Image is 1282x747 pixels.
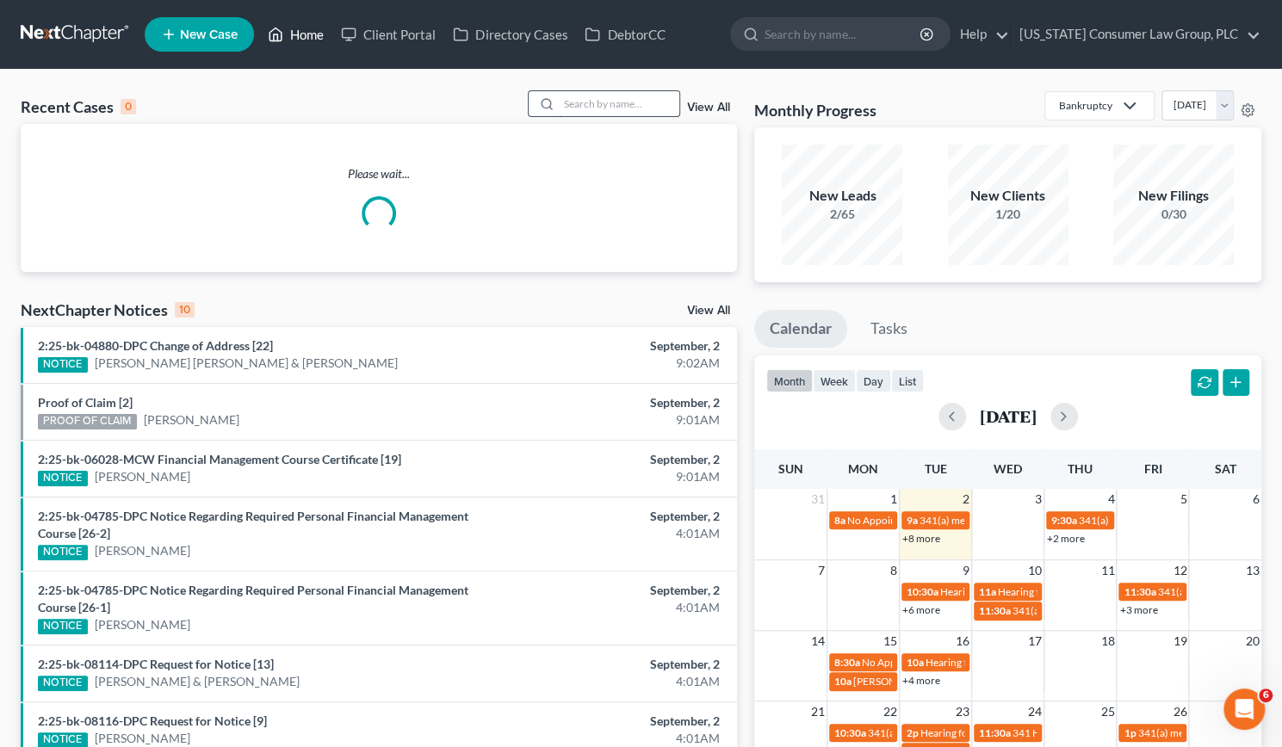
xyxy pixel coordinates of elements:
span: 11:30a [1124,585,1155,598]
div: September, 2 [504,394,720,411]
span: 9a [907,514,918,527]
a: [PERSON_NAME] [95,730,190,747]
div: September, 2 [504,451,720,468]
div: 9:02AM [504,355,720,372]
a: 2:25-bk-04785-DPC Notice Regarding Required Personal Financial Management Course [26-2] [38,509,468,540]
span: 8a [834,514,845,527]
h2: [DATE] [980,407,1037,425]
a: Directory Cases [444,19,576,50]
span: 6 [1259,688,1273,702]
button: day [856,369,891,392]
span: Hearing for [PERSON_NAME] et [PERSON_NAME] Kouffie [940,585,1203,598]
button: week [813,369,856,392]
span: Hearing for Mannenbach v. UNITED STATES DEPARTMENT OF EDUCATION [920,726,1265,739]
div: 9:01AM [504,468,720,485]
span: Sun [778,461,803,476]
span: Sat [1214,461,1236,476]
a: 2:25-bk-04785-DPC Notice Regarding Required Personal Financial Management Course [26-1] [38,583,468,614]
span: New Case [180,28,238,41]
span: 24 [1026,701,1044,722]
input: Search by name... [559,91,679,116]
div: NOTICE [38,545,88,560]
a: View All [687,102,730,114]
span: 26 [1171,701,1188,722]
div: September, 2 [504,337,720,355]
button: month [766,369,813,392]
div: September, 2 [504,582,720,599]
span: Mon [848,461,878,476]
span: No Appointments [862,656,942,669]
span: 4 [1105,489,1116,509]
iframe: Intercom live chat [1223,688,1265,730]
div: 4:01AM [504,525,720,542]
div: NextChapter Notices [21,299,195,320]
div: 0/30 [1113,206,1234,223]
div: 1/20 [948,206,1068,223]
div: Recent Cases [21,96,136,117]
span: No Appointments [847,514,927,527]
span: Wed [994,461,1022,476]
span: 11:30a [979,604,1011,617]
span: 14 [809,631,827,651]
a: Home [259,19,332,50]
span: 341(a) meeting for [PERSON_NAME] & [PERSON_NAME] [1013,604,1270,617]
h3: Monthly Progress [754,100,876,120]
span: 9:30a [1051,514,1077,527]
p: Please wait... [21,165,737,182]
div: New Clients [948,186,1068,206]
span: 17 [1026,631,1044,651]
div: September, 2 [504,656,720,673]
span: 21 [809,701,827,722]
div: NOTICE [38,676,88,691]
div: NOTICE [38,357,88,373]
a: [PERSON_NAME] [95,616,190,633]
span: 2p [907,726,919,739]
span: 31 [809,489,827,509]
a: 2:25-bk-08114-DPC Request for Notice [13] [38,657,274,671]
div: NOTICE [38,471,88,486]
a: Help [951,19,1009,50]
span: 341(a) meeting for [PERSON_NAME] [920,514,1086,527]
span: 3 [1033,489,1044,509]
span: 20 [1244,631,1261,651]
a: Client Portal [332,19,444,50]
div: September, 2 [504,508,720,525]
span: Hearing for [PERSON_NAME] [926,656,1060,669]
div: New Leads [782,186,902,206]
a: +2 more [1047,532,1085,545]
span: 10:30a [834,726,866,739]
span: 11 [1099,560,1116,581]
div: 4:01AM [504,730,720,747]
div: 2/65 [782,206,902,223]
a: +4 more [902,674,940,687]
span: 1p [1124,726,1136,739]
a: [US_STATE] Consumer Law Group, PLC [1011,19,1260,50]
a: DebtorCC [576,19,673,50]
a: +8 more [902,532,940,545]
span: 11:30a [979,726,1011,739]
span: 13 [1244,560,1261,581]
span: 25 [1099,701,1116,722]
a: Calendar [754,310,847,348]
span: 8 [889,560,899,581]
a: +6 more [902,603,940,616]
span: 19 [1171,631,1188,651]
input: Search by name... [765,18,922,50]
a: 2:25-bk-06028-MCW Financial Management Course Certificate [19] [38,452,401,466]
span: 16 [954,631,971,651]
span: 23 [954,701,971,722]
span: 12 [1171,560,1188,581]
div: 4:01AM [504,599,720,616]
span: 9 [961,560,971,581]
button: list [891,369,924,392]
div: 0 [121,99,136,114]
div: 9:01AM [504,411,720,429]
span: 10a [834,675,852,688]
span: 1 [889,489,899,509]
a: [PERSON_NAME] & [PERSON_NAME] [95,673,300,690]
a: 2:25-bk-08116-DPC Request for Notice [9] [38,713,267,728]
span: 18 [1099,631,1116,651]
span: 5 [1178,489,1188,509]
span: 341 Hearing for Copic, Milosh [1013,726,1148,739]
div: PROOF OF CLAIM [38,414,137,429]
